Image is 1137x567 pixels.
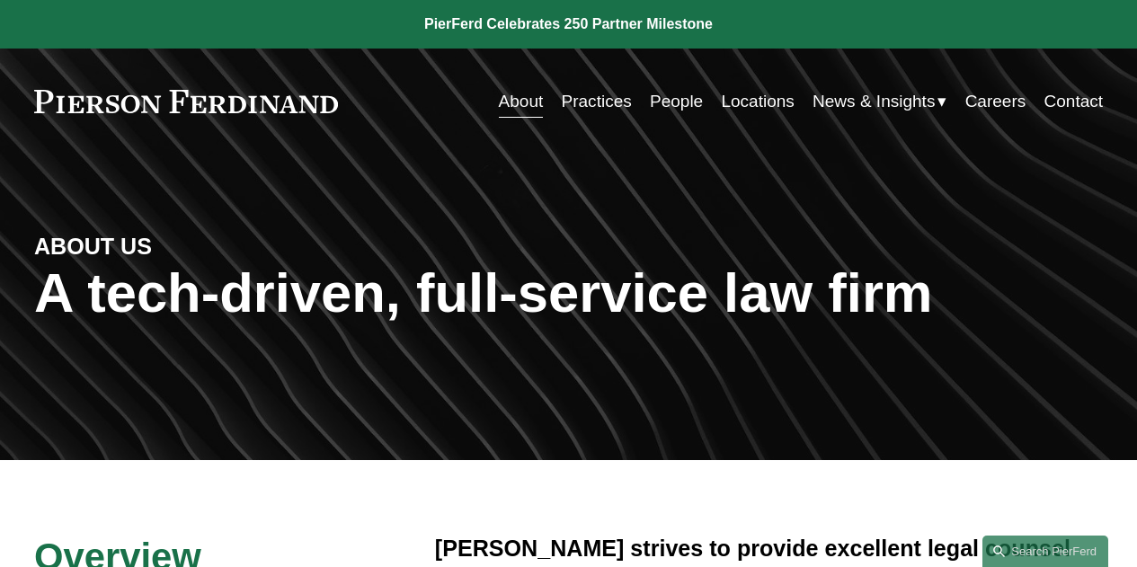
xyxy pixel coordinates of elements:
[1044,84,1104,119] a: Contact
[965,84,1026,119] a: Careers
[34,261,1103,324] h1: A tech-driven, full-service law firm
[499,84,544,119] a: About
[813,84,946,119] a: folder dropdown
[982,536,1108,567] a: Search this site
[813,86,935,117] span: News & Insights
[34,234,152,259] strong: ABOUT US
[562,84,632,119] a: Practices
[721,84,794,119] a: Locations
[650,84,703,119] a: People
